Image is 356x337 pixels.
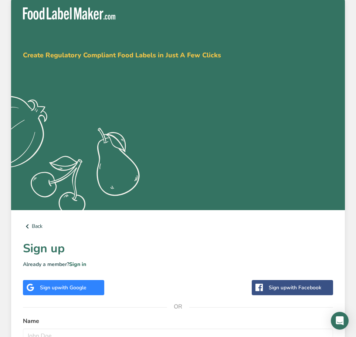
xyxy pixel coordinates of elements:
[23,7,115,20] img: Food Label Maker
[23,240,333,257] h1: Sign up
[287,284,321,291] span: with Facebook
[58,284,87,291] span: with Google
[23,317,333,326] label: Name
[331,312,349,330] div: Open Intercom Messenger
[167,296,189,318] span: OR
[69,261,86,268] a: Sign in
[23,260,333,268] p: Already a member?
[23,51,221,60] span: Create Regulatory Compliant Food Labels in Just A Few Clicks
[23,222,333,231] a: Back
[40,284,87,291] div: Sign up
[269,284,321,291] div: Sign up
